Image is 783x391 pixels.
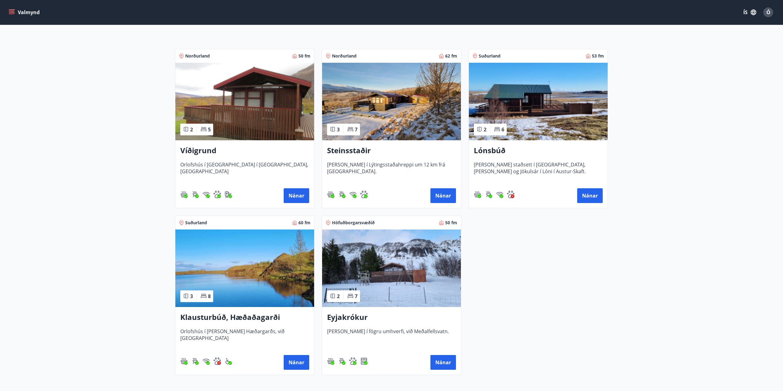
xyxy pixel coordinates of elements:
img: HJRyFFsYp6qjeUYhR4dAD8CaCEsnIFYZ05miwXoh.svg [202,357,210,365]
img: ZXjrS3QKesehq6nQAPjaRuRTI364z8ohTALB4wBr.svg [338,357,346,365]
div: Heitur pottur [180,357,188,365]
span: Orlofshús í [PERSON_NAME] Hæðargarðs, við [GEOGRAPHIC_DATA] [180,328,309,348]
img: h89QDIuHlAdpqTriuIvuEWkTH976fOgBEOOeu1mi.svg [474,191,481,198]
button: Nánar [284,188,309,203]
div: Heitur pottur [474,191,481,198]
span: 5 [208,126,211,133]
button: Nánar [284,355,309,370]
div: Gæludýr [349,357,357,365]
img: HJRyFFsYp6qjeUYhR4dAD8CaCEsnIFYZ05miwXoh.svg [349,191,357,198]
span: Ó [766,9,770,16]
img: ZXjrS3QKesehq6nQAPjaRuRTI364z8ohTALB4wBr.svg [191,191,199,198]
span: 2 [484,126,486,133]
img: Paella dish [322,63,461,140]
span: Orlofshús í [GEOGRAPHIC_DATA] í [GEOGRAPHIC_DATA], [GEOGRAPHIC_DATA] [180,161,309,182]
span: 6 [501,126,504,133]
span: Höfuðborgarsvæðið [332,220,375,226]
span: 62 fm [445,53,457,59]
span: 3 [190,293,193,300]
span: 2 [190,126,193,133]
span: Norðurland [332,53,357,59]
div: Uppþvottavél [360,357,368,365]
span: 7 [355,126,358,133]
img: h89QDIuHlAdpqTriuIvuEWkTH976fOgBEOOeu1mi.svg [180,357,188,365]
div: Þráðlaust net [202,191,210,198]
img: ZXjrS3QKesehq6nQAPjaRuRTI364z8ohTALB4wBr.svg [485,191,492,198]
span: [PERSON_NAME] staðsett í [GEOGRAPHIC_DATA], [PERSON_NAME] og Jökulsár í Lóni í Austur-Skaft. [474,161,603,182]
div: Þráðlaust net [202,357,210,365]
h3: Steinsstaðir [327,145,456,156]
span: 3 [337,126,340,133]
img: pxcaIm5dSOV3FS4whs1soiYWTwFQvksT25a9J10C.svg [214,191,221,198]
div: Gasgrill [338,357,346,365]
h3: Klausturbúð, Hæðaðagarði [180,312,309,323]
img: pxcaIm5dSOV3FS4whs1soiYWTwFQvksT25a9J10C.svg [349,357,357,365]
button: ÍS [740,7,760,18]
img: 7hj2GulIrg6h11dFIpsIzg8Ak2vZaScVwTihwv8g.svg [360,357,368,365]
img: pxcaIm5dSOV3FS4whs1soiYWTwFQvksT25a9J10C.svg [214,357,221,365]
div: Þráðlaust net [349,191,357,198]
span: 53 fm [592,53,604,59]
div: Þráðlaust net [496,191,503,198]
img: HJRyFFsYp6qjeUYhR4dAD8CaCEsnIFYZ05miwXoh.svg [496,191,503,198]
button: menu [7,7,42,18]
span: Suðurland [479,53,501,59]
img: h89QDIuHlAdpqTriuIvuEWkTH976fOgBEOOeu1mi.svg [327,191,334,198]
button: Ó [761,5,776,20]
span: Suðurland [185,220,207,226]
img: Paella dish [469,63,608,140]
img: Paella dish [322,229,461,307]
img: ZXjrS3QKesehq6nQAPjaRuRTI364z8ohTALB4wBr.svg [338,191,346,198]
h3: Víðigrund [180,145,309,156]
button: Nánar [430,188,456,203]
span: 60 fm [298,220,310,226]
span: 8 [208,293,211,300]
div: Gæludýr [214,357,221,365]
div: Gasgrill [191,191,199,198]
div: Gasgrill [191,357,199,365]
img: pxcaIm5dSOV3FS4whs1soiYWTwFQvksT25a9J10C.svg [360,191,368,198]
span: 50 fm [298,53,310,59]
div: Gæludýr [360,191,368,198]
span: 2 [337,293,340,300]
button: Nánar [577,188,603,203]
img: pxcaIm5dSOV3FS4whs1soiYWTwFQvksT25a9J10C.svg [507,191,514,198]
div: Heitur pottur [327,357,334,365]
div: Gasgrill [485,191,492,198]
div: Gasgrill [338,191,346,198]
button: Nánar [430,355,456,370]
span: [PERSON_NAME] í fögru umhverfi, við Meðalfellsvatn. [327,328,456,348]
div: Heitur pottur [180,191,188,198]
div: Heitur pottur [327,191,334,198]
div: Aðgengi fyrir hjólastól [225,357,232,365]
img: h89QDIuHlAdpqTriuIvuEWkTH976fOgBEOOeu1mi.svg [327,357,334,365]
div: Hleðslustöð fyrir rafbíla [225,191,232,198]
img: Paella dish [175,63,314,140]
span: 50 fm [445,220,457,226]
div: Gæludýr [507,191,514,198]
div: Gæludýr [214,191,221,198]
img: ZXjrS3QKesehq6nQAPjaRuRTI364z8ohTALB4wBr.svg [191,357,199,365]
span: [PERSON_NAME] í Lýtingsstaðahreppi um 12 km frá [GEOGRAPHIC_DATA]. [327,161,456,182]
h3: Lónsbúð [474,145,603,156]
img: h89QDIuHlAdpqTriuIvuEWkTH976fOgBEOOeu1mi.svg [180,191,188,198]
img: nH7E6Gw2rvWFb8XaSdRp44dhkQaj4PJkOoRYItBQ.svg [225,191,232,198]
img: Paella dish [175,229,314,307]
h3: Eyjakrókur [327,312,456,323]
span: Norðurland [185,53,210,59]
span: 7 [355,293,358,300]
img: 8IYIKVZQyRlUC6HQIIUSdjpPGRncJsz2RzLgWvp4.svg [225,357,232,365]
img: HJRyFFsYp6qjeUYhR4dAD8CaCEsnIFYZ05miwXoh.svg [202,191,210,198]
